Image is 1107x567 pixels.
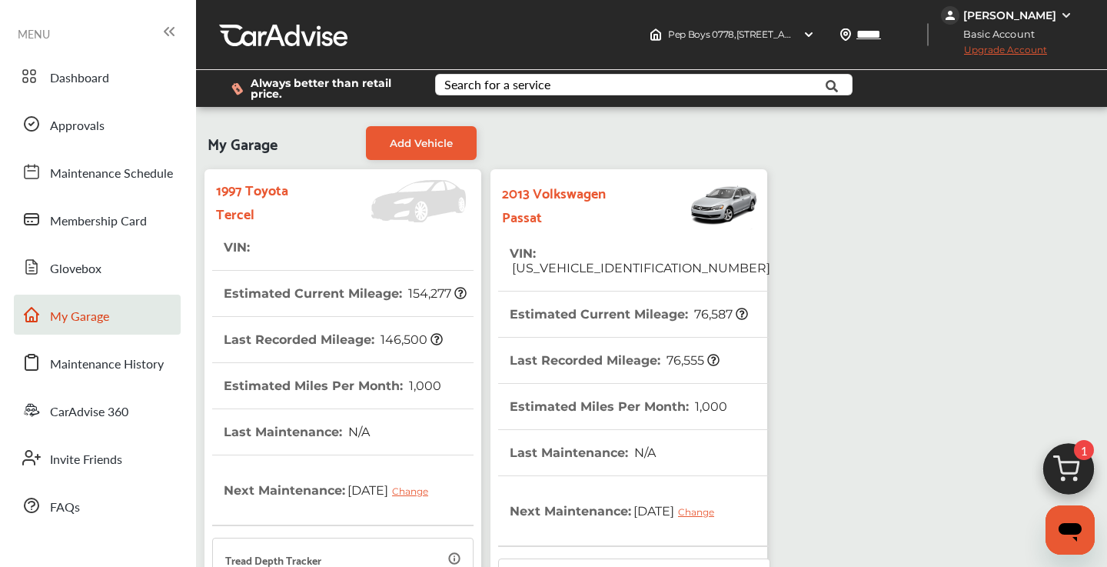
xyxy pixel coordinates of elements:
[14,390,181,430] a: CarAdvise 360
[50,402,128,422] span: CarAdvise 360
[50,307,109,327] span: My Garage
[50,450,122,470] span: Invite Friends
[50,164,173,184] span: Maintenance Schedule
[50,68,109,88] span: Dashboard
[668,28,916,40] span: Pep Boys 0778 , [STREET_ADDRESS] CORONA , CA 92880
[14,247,181,287] a: Glovebox
[693,399,727,414] span: 1,000
[14,295,181,335] a: My Garage
[510,292,748,337] th: Estimated Current Mileage :
[321,180,474,222] img: Vehicle
[510,430,656,475] th: Last Maintenance :
[942,26,1046,42] span: Basic Account
[510,476,726,545] th: Next Maintenance :
[50,498,80,518] span: FAQs
[378,332,443,347] span: 146,500
[50,116,105,136] span: Approvals
[678,506,722,518] div: Change
[224,409,370,455] th: Last Maintenance :
[1060,9,1072,22] img: WGsFRI8htEPBVLJbROoPRyZpYNWhNONpIPPETTm6eUC0GeLEiAAAAAElFTkSuQmCC
[502,180,638,228] strong: 2013 Volkswagen Passat
[390,137,453,149] span: Add Vehicle
[346,425,370,439] span: N/A
[631,492,726,530] span: [DATE]
[224,363,441,409] th: Estimated Miles Per Month :
[208,126,278,160] span: My Garage
[1074,440,1094,460] span: 1
[216,177,321,225] strong: 1997 Toyota Tercel
[510,231,770,291] th: VIN :
[345,471,440,509] span: [DATE]
[406,286,467,301] span: 154,277
[366,126,477,160] a: Add Vehicle
[392,485,436,497] div: Change
[14,199,181,239] a: Membership Card
[50,259,101,279] span: Glovebox
[963,8,1056,22] div: [PERSON_NAME]
[803,28,815,41] img: header-down-arrow.9dd2ce7d.svg
[941,44,1047,63] span: Upgrade Account
[650,28,662,41] img: header-home-logo.8d720a4f.svg
[50,212,147,232] span: Membership Card
[407,379,441,393] span: 1,000
[14,438,181,478] a: Invite Friends
[510,338,720,383] th: Last Recorded Mileage :
[839,28,852,41] img: location_vector.a44bc228.svg
[224,455,440,525] th: Next Maintenance :
[664,353,720,368] span: 76,555
[251,78,411,99] span: Always better than retail price.
[231,82,243,95] img: dollor_label_vector.a70140d1.svg
[632,445,656,460] span: N/A
[692,307,748,322] span: 76,587
[638,177,760,231] img: Vehicle
[50,355,164,375] span: Maintenance History
[224,225,252,270] th: VIN :
[444,78,550,91] div: Search for a service
[14,104,181,144] a: Approvals
[224,317,443,362] th: Last Recorded Mileage :
[14,152,181,192] a: Maintenance Schedule
[510,261,770,275] span: [US_VEHICLE_IDENTIFICATION_NUMBER]
[927,23,929,46] img: header-divider.bc55588e.svg
[224,271,467,316] th: Estimated Current Mileage :
[14,342,181,382] a: Maintenance History
[941,6,959,25] img: jVpblrzwTbfkPYzPPzSLxeg0AAAAASUVORK5CYII=
[18,28,50,40] span: MENU
[1045,505,1095,555] iframe: Button to launch messaging window
[1032,436,1105,510] img: cart_icon.3d0951e8.svg
[14,56,181,96] a: Dashboard
[510,384,727,429] th: Estimated Miles Per Month :
[14,485,181,525] a: FAQs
